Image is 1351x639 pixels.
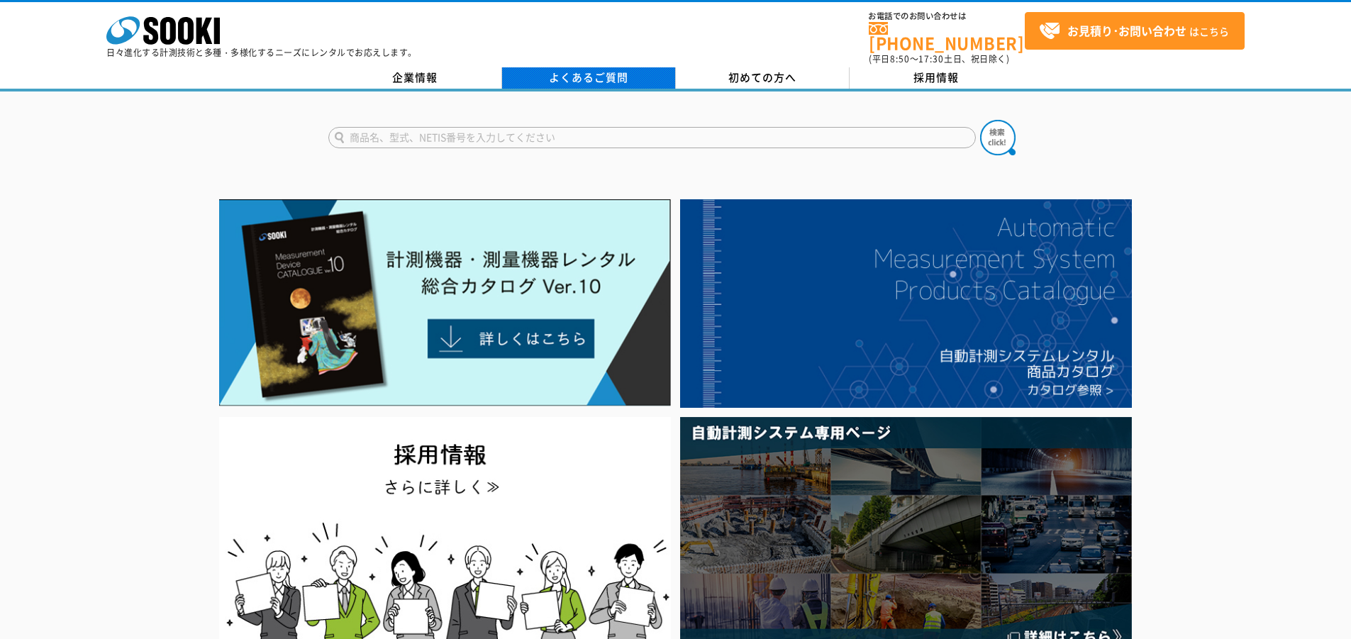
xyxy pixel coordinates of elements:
a: [PHONE_NUMBER] [869,22,1025,51]
span: はこちら [1039,21,1229,42]
a: 企業情報 [328,67,502,89]
a: 採用情報 [850,67,1023,89]
strong: お見積り･お問い合わせ [1067,22,1186,39]
img: Catalog Ver10 [219,199,671,406]
span: 8:50 [890,52,910,65]
span: 初めての方へ [728,70,796,85]
img: 自動計測システムカタログ [680,199,1132,408]
span: (平日 ～ 土日、祝日除く) [869,52,1009,65]
span: お電話でのお問い合わせは [869,12,1025,21]
span: 17:30 [918,52,944,65]
a: よくあるご質問 [502,67,676,89]
img: btn_search.png [980,120,1016,155]
p: 日々進化する計測技術と多種・多様化するニーズにレンタルでお応えします。 [106,48,417,57]
input: 商品名、型式、NETIS番号を入力してください [328,127,976,148]
a: お見積り･お問い合わせはこちら [1025,12,1245,50]
a: 初めての方へ [676,67,850,89]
